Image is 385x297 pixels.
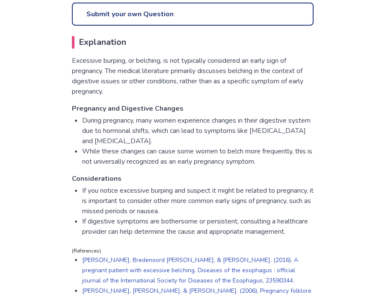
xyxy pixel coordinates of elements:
p: Excessive burping, or belching, is not typically considered an early sign of pregnancy. The medic... [72,56,314,97]
li: If you notice excessive burping and suspect it might be related to pregnancy, it is important to ... [82,185,314,216]
a: Submit your own Question [72,3,314,26]
li: If digestive symptoms are bothersome or persistent, consulting a healthcare provider can help det... [82,216,314,237]
h2: Explanation [72,36,314,49]
li: While these changes can cause some women to belch more frequently, this is not universally recogn... [82,146,314,167]
h3: Pregnancy and Digestive Changes [72,103,314,114]
li: During pregnancy, many women experience changes in their digestive system due to hormonal shifts,... [82,115,314,146]
a: [PERSON_NAME], Bredenoord [PERSON_NAME], & [PERSON_NAME]. (2016). A pregnant patient with excessi... [82,256,298,285]
p: (References) [72,247,314,255]
h3: Considerations [72,173,314,184]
